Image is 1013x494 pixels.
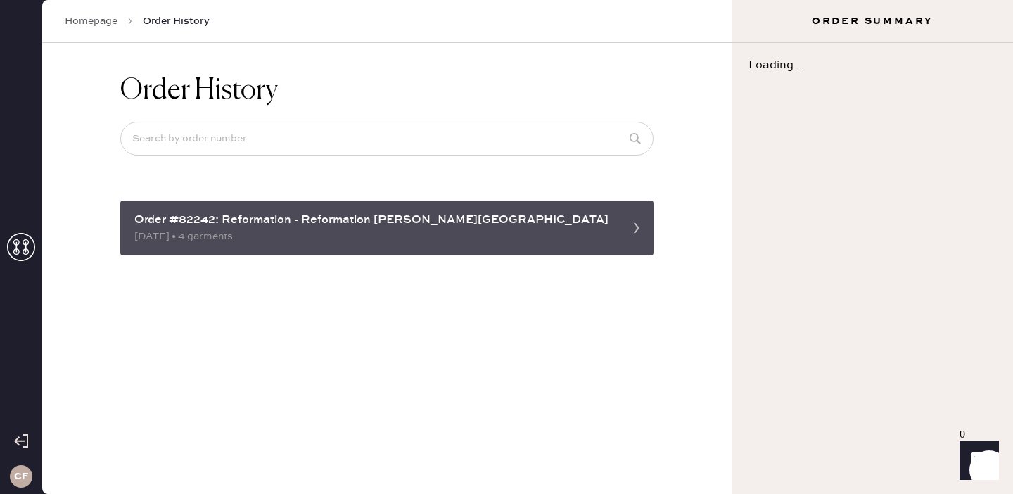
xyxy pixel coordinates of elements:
[134,229,614,244] div: [DATE] • 4 garments
[65,14,117,28] a: Homepage
[120,122,654,156] input: Search by order number
[14,471,28,481] h3: CF
[732,14,1013,28] h3: Order Summary
[120,74,278,108] h1: Order History
[143,14,210,28] span: Order History
[134,212,614,229] div: Order #82242: Reformation - Reformation [PERSON_NAME][GEOGRAPHIC_DATA]
[946,431,1007,491] iframe: Front Chat
[732,43,1013,88] div: Loading...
